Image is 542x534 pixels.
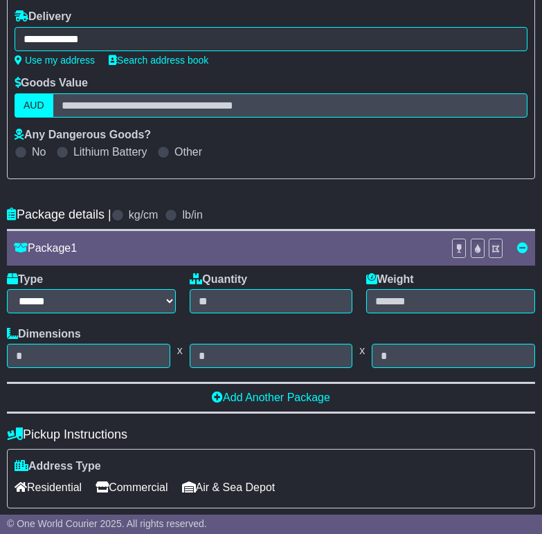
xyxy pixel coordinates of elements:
[109,55,208,66] a: Search address book
[15,459,101,472] label: Address Type
[32,145,46,158] label: No
[15,128,151,141] label: Any Dangerous Goods?
[7,208,111,222] h4: Package details |
[96,477,168,498] span: Commercial
[129,208,159,221] label: kg/cm
[7,241,444,255] div: Package
[15,477,82,498] span: Residential
[182,477,275,498] span: Air & Sea Depot
[73,145,147,158] label: Lithium Battery
[190,273,247,286] label: Quantity
[212,392,330,403] a: Add Another Package
[182,208,202,221] label: lb/in
[366,273,414,286] label: Weight
[352,344,372,357] span: x
[15,10,71,23] label: Delivery
[7,327,81,340] label: Dimensions
[15,76,88,89] label: Goods Value
[15,55,95,66] a: Use my address
[7,518,207,529] span: © One World Courier 2025. All rights reserved.
[7,427,535,442] h4: Pickup Instructions
[7,273,43,286] label: Type
[71,242,77,254] span: 1
[517,242,528,254] a: Remove this item
[174,145,202,158] label: Other
[15,93,53,118] label: AUD
[170,344,190,357] span: x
